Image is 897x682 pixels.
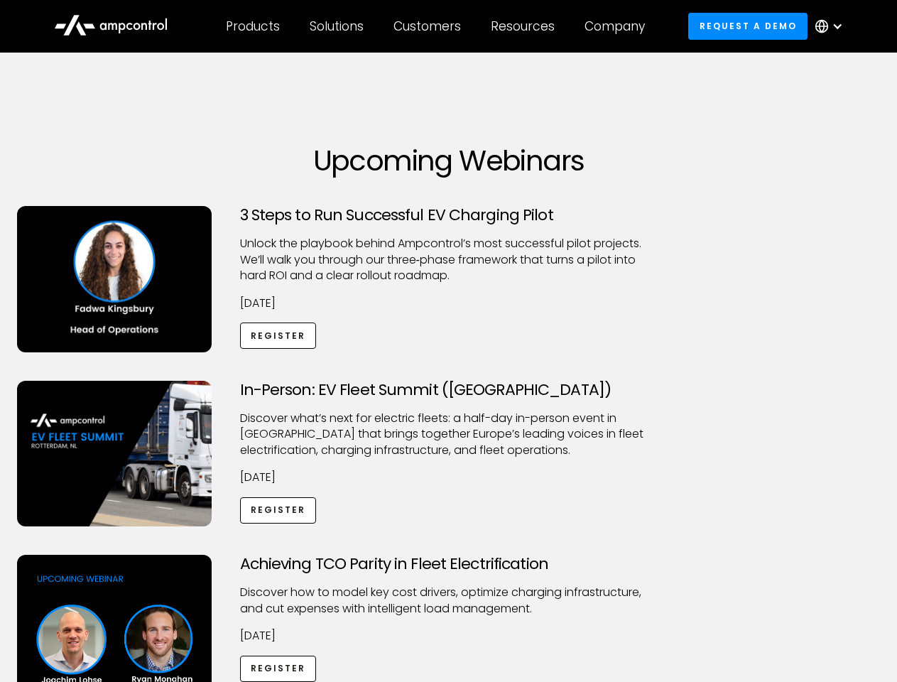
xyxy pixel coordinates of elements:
div: Resources [491,18,555,34]
div: Products [226,18,280,34]
h3: 3 Steps to Run Successful EV Charging Pilot [240,206,658,224]
p: [DATE] [240,296,658,311]
a: Register [240,656,317,682]
div: Solutions [310,18,364,34]
div: Customers [393,18,461,34]
p: [DATE] [240,628,658,644]
p: [DATE] [240,470,658,485]
a: Register [240,497,317,524]
p: Unlock the playbook behind Ampcontrol’s most successful pilot projects. We’ll walk you through ou... [240,236,658,283]
h1: Upcoming Webinars [17,144,881,178]
p: Discover how to model key cost drivers, optimize charging infrastructure, and cut expenses with i... [240,585,658,617]
h3: In-Person: EV Fleet Summit ([GEOGRAPHIC_DATA]) [240,381,658,399]
a: Register [240,323,317,349]
h3: Achieving TCO Parity in Fleet Electrification [240,555,658,573]
a: Request a demo [688,13,808,39]
div: Company [585,18,645,34]
p: ​Discover what’s next for electric fleets: a half-day in-person event in [GEOGRAPHIC_DATA] that b... [240,411,658,458]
